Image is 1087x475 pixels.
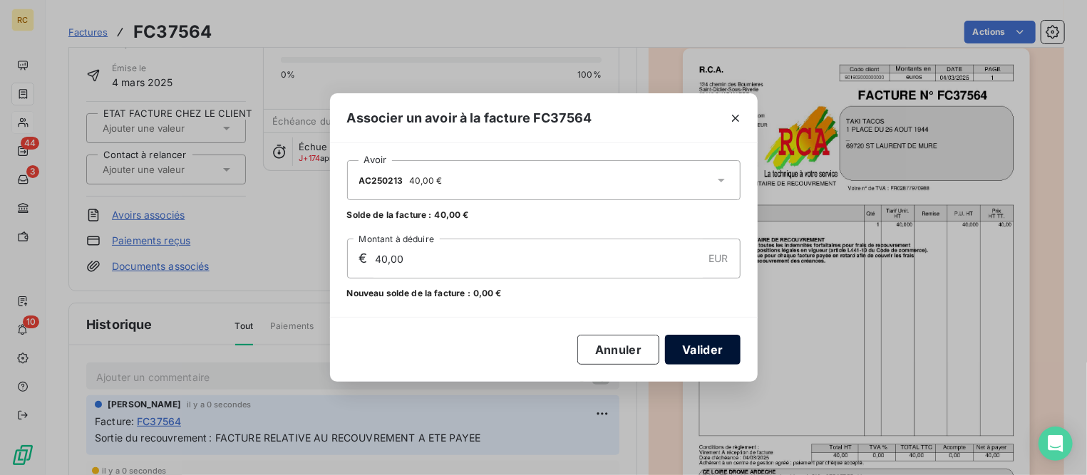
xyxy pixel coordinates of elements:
[473,287,502,300] span: 0,00 €
[347,108,592,127] span: Associer un avoir à la facture FC37564
[435,209,469,221] span: 40,00 €
[1039,427,1073,461] div: Open Intercom Messenger
[665,335,740,365] button: Valider
[577,335,659,365] button: Annuler
[409,175,443,186] span: 40,00 €
[347,287,470,300] span: Nouveau solde de la facture :
[347,209,432,221] span: Solde de la facture :
[359,175,403,186] span: AC250213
